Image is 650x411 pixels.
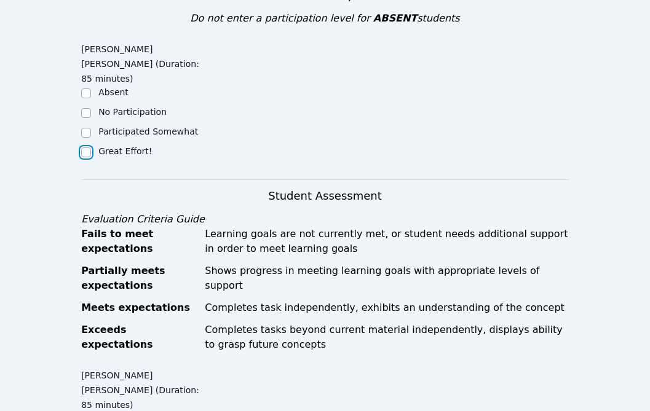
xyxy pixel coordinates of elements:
legend: [PERSON_NAME] [PERSON_NAME] (Duration: 85 minutes) [81,38,203,86]
div: Evaluation Criteria Guide [81,212,569,227]
div: Do not enter a participation level for students [81,11,569,26]
div: Completes task independently, exhibits an understanding of the concept [205,300,569,315]
div: Shows progress in meeting learning goals with appropriate levels of support [205,264,569,293]
div: Completes tasks beyond current material independently, displays ability to grasp future concepts [205,323,569,352]
div: Fails to meet expectations [81,227,197,256]
div: Learning goals are not currently met, or student needs additional support in order to meet learni... [205,227,569,256]
div: Meets expectations [81,300,197,315]
label: Great Effort! [98,146,152,156]
label: Participated Somewhat [98,127,198,136]
label: Absent [98,87,129,97]
div: Partially meets expectations [81,264,197,293]
h3: Student Assessment [81,187,569,205]
span: ABSENT [373,12,417,24]
label: No Participation [98,107,167,117]
div: Exceeds expectations [81,323,197,352]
